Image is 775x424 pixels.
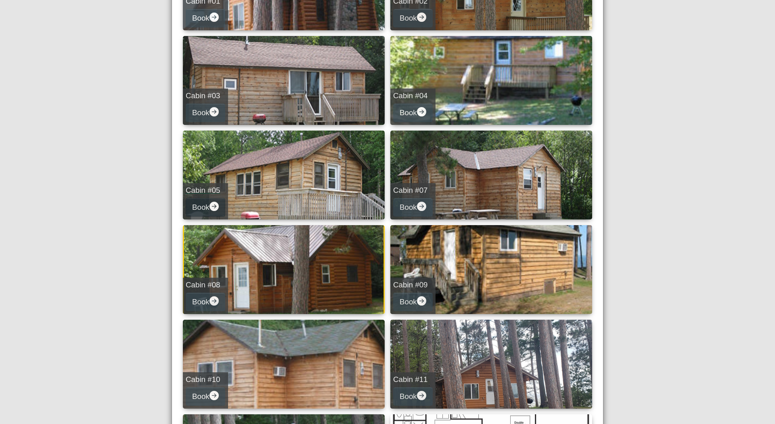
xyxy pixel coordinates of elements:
[186,375,225,384] h5: Cabin #10
[393,387,433,405] button: Bookarrow right circle fill
[417,391,426,400] svg: arrow right circle fill
[417,296,426,306] svg: arrow right circle fill
[209,13,219,22] svg: arrow right circle fill
[186,103,225,122] button: Bookarrow right circle fill
[393,198,433,216] button: Bookarrow right circle fill
[417,202,426,211] svg: arrow right circle fill
[417,107,426,116] svg: arrow right circle fill
[186,91,225,101] h5: Cabin #03
[186,281,225,290] h5: Cabin #08
[393,281,433,290] h5: Cabin #09
[209,296,219,306] svg: arrow right circle fill
[393,9,433,27] button: Bookarrow right circle fill
[393,186,433,195] h5: Cabin #07
[209,202,219,211] svg: arrow right circle fill
[186,9,225,27] button: Bookarrow right circle fill
[186,387,225,405] button: Bookarrow right circle fill
[186,186,225,195] h5: Cabin #05
[393,293,433,311] button: Bookarrow right circle fill
[393,375,433,384] h5: Cabin #11
[393,91,433,101] h5: Cabin #04
[186,198,225,216] button: Bookarrow right circle fill
[186,293,225,311] button: Bookarrow right circle fill
[209,391,219,400] svg: arrow right circle fill
[209,107,219,116] svg: arrow right circle fill
[393,103,433,122] button: Bookarrow right circle fill
[417,13,426,22] svg: arrow right circle fill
